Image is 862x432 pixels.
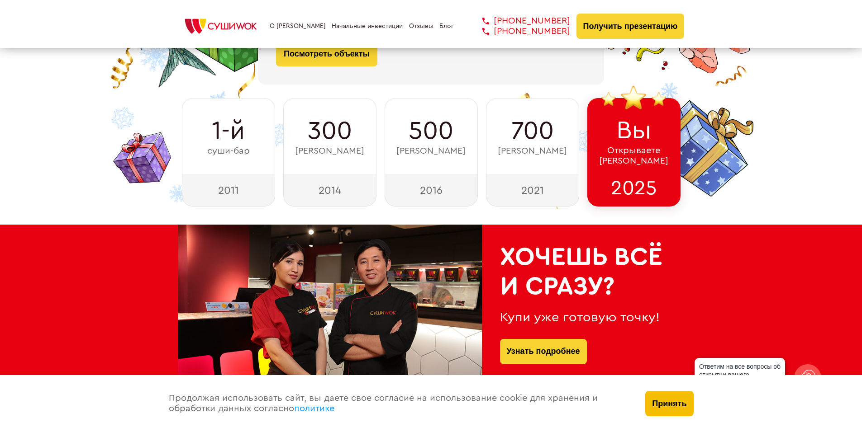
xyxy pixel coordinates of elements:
[511,117,554,146] span: 700
[500,339,587,364] button: Узнать подробнее
[576,14,685,39] button: Получить презентацию
[498,146,567,156] span: [PERSON_NAME]
[486,174,579,207] div: 2021
[409,23,433,30] a: Отзывы
[645,391,693,416] button: Принять
[270,23,326,30] a: О [PERSON_NAME]
[500,310,667,325] div: Купи уже готовую точку!
[396,146,466,156] span: [PERSON_NAME]
[178,16,264,36] img: СУШИWOK
[439,23,454,30] a: Блог
[294,404,334,413] a: политике
[308,117,352,146] span: 300
[409,117,453,146] span: 500
[507,339,580,364] a: Узнать подробнее
[332,23,403,30] a: Начальные инвестиции
[616,116,652,145] span: Вы
[695,358,785,391] div: Ответим на все вопросы об открытии вашего [PERSON_NAME]!
[469,16,570,26] a: [PHONE_NUMBER]
[599,146,668,166] span: Открываете [PERSON_NAME]
[212,117,245,146] span: 1-й
[283,174,376,207] div: 2014
[276,41,377,66] a: Посмотреть объекты
[469,26,570,37] a: [PHONE_NUMBER]
[295,146,364,156] span: [PERSON_NAME]
[587,174,681,207] div: 2025
[385,174,478,207] div: 2016
[182,174,275,207] div: 2011
[207,146,250,156] span: суши-бар
[160,375,637,432] div: Продолжая использовать сайт, вы даете свое согласие на использование cookie для хранения и обрабо...
[500,243,667,301] h2: Хочешь всё и сразу?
